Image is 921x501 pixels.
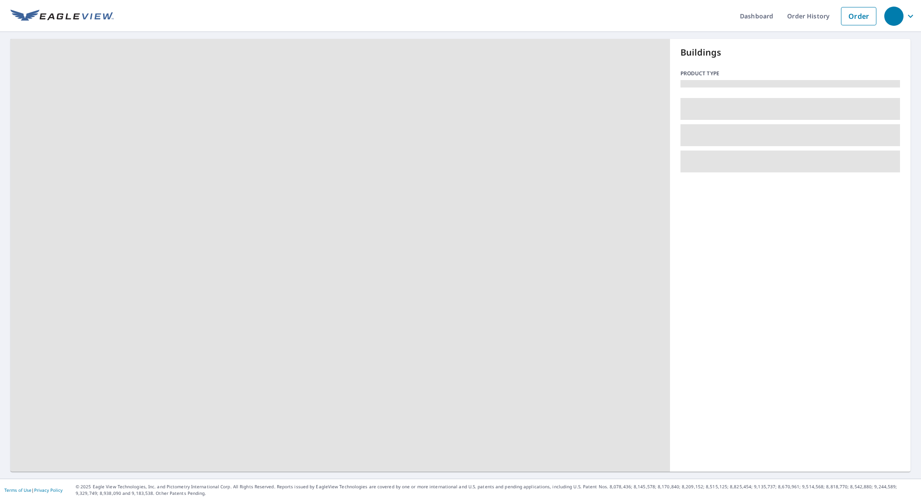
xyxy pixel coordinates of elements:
a: Privacy Policy [34,487,63,493]
a: Order [841,7,876,25]
p: | [4,487,63,493]
img: EV Logo [10,10,114,23]
p: Product type [680,70,900,77]
p: © 2025 Eagle View Technologies, Inc. and Pictometry International Corp. All Rights Reserved. Repo... [76,483,917,497]
p: Buildings [680,46,900,59]
a: Terms of Use [4,487,31,493]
